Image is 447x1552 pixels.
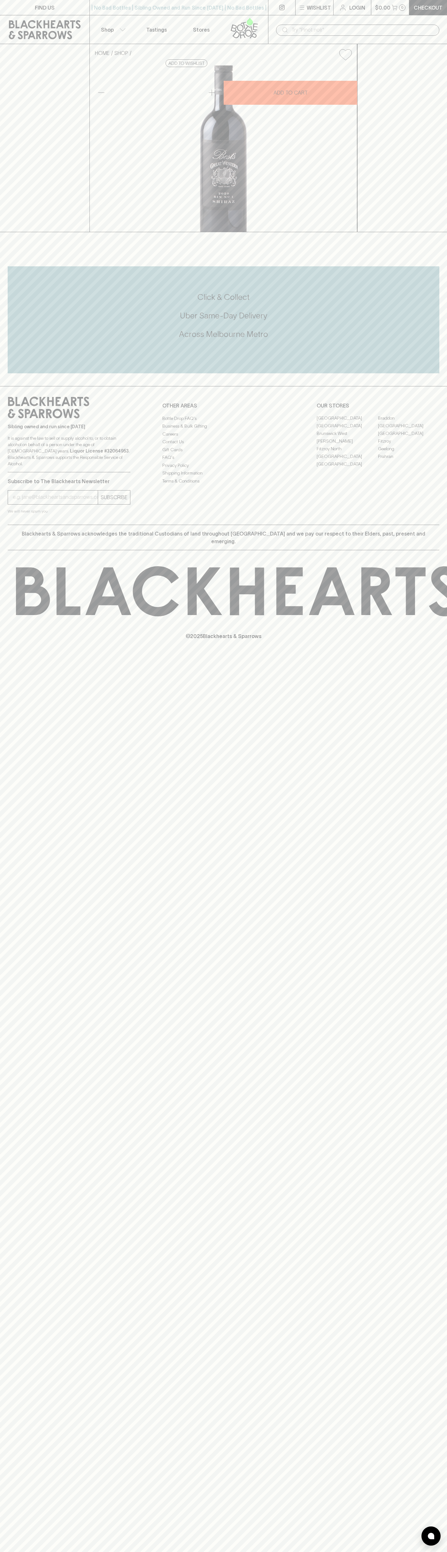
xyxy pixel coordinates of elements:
a: [PERSON_NAME] [317,437,378,445]
img: 1149.png [90,65,357,232]
p: $0.00 [375,4,390,11]
a: HOME [95,50,110,56]
p: Tastings [146,26,167,34]
a: Stores [179,15,224,44]
a: Tastings [134,15,179,44]
a: Fitzroy North [317,445,378,453]
a: [GEOGRAPHIC_DATA] [317,453,378,460]
strong: Liquor License #32064953 [70,448,129,453]
button: SUBSCRIBE [98,491,130,504]
p: Wishlist [307,4,331,11]
button: Add to wishlist [337,47,354,63]
button: Add to wishlist [166,59,207,67]
p: We will never spam you [8,508,130,514]
p: Blackhearts & Sparrows acknowledges the traditional Custodians of land throughout [GEOGRAPHIC_DAT... [12,530,435,545]
p: Checkout [414,4,443,11]
a: Braddon [378,415,439,422]
p: Login [349,4,365,11]
p: Sibling owned and run since [DATE] [8,423,130,430]
a: Terms & Conditions [162,477,285,485]
p: ADD TO CART [274,89,308,96]
p: OTHER AREAS [162,402,285,409]
a: Careers [162,430,285,438]
a: Business & Bulk Gifting [162,422,285,430]
button: ADD TO CART [224,81,357,105]
a: [GEOGRAPHIC_DATA] [378,430,439,437]
a: SHOP [114,50,128,56]
a: [GEOGRAPHIC_DATA] [378,422,439,430]
p: It is against the law to sell or supply alcohol to, or to obtain alcohol on behalf of a person un... [8,435,130,467]
a: Bottle Drop FAQ's [162,415,285,422]
a: [GEOGRAPHIC_DATA] [317,460,378,468]
p: Subscribe to The Blackhearts Newsletter [8,477,130,485]
a: Shipping Information [162,469,285,477]
p: Stores [193,26,210,34]
a: Gift Cards [162,446,285,453]
a: [GEOGRAPHIC_DATA] [317,415,378,422]
h5: Click & Collect [8,292,439,302]
h5: Across Melbourne Metro [8,329,439,339]
a: FAQ's [162,454,285,461]
p: OUR STORES [317,402,439,409]
a: Prahran [378,453,439,460]
p: 0 [401,6,404,9]
a: [GEOGRAPHIC_DATA] [317,422,378,430]
p: Shop [101,26,114,34]
a: Contact Us [162,438,285,446]
button: Shop [90,15,135,44]
img: bubble-icon [428,1533,434,1539]
a: Fitzroy [378,437,439,445]
a: Privacy Policy [162,461,285,469]
a: Brunswick West [317,430,378,437]
h5: Uber Same-Day Delivery [8,310,439,321]
a: Geelong [378,445,439,453]
input: e.g. jane@blackheartsandsparrows.com.au [13,492,98,502]
input: Try "Pinot noir" [291,25,434,35]
div: Call to action block [8,266,439,373]
p: FIND US [35,4,55,11]
p: SUBSCRIBE [101,493,127,501]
